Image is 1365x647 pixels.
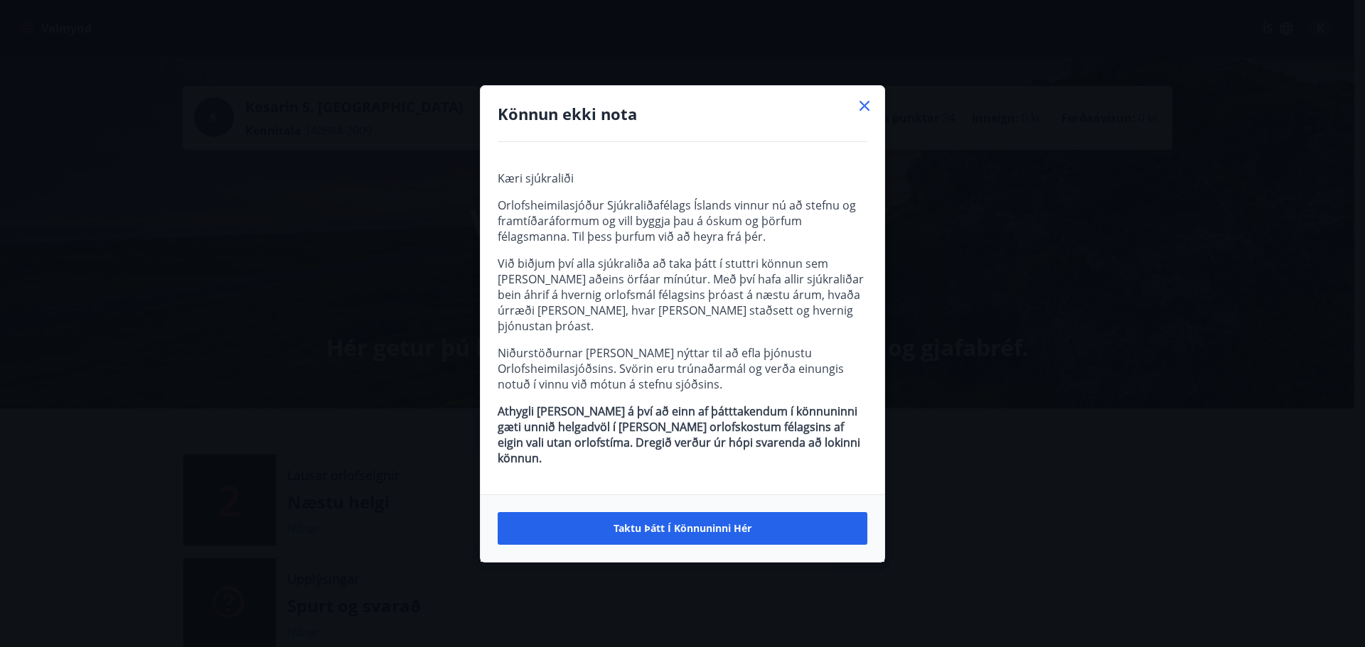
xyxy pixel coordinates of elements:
p: Orlofsheimilasjóður Sjúkraliðafélags Íslands vinnur nú að stefnu og framtíðaráformum og vill bygg... [498,197,867,244]
p: Niðurstöðurnar [PERSON_NAME] nýttar til að efla þjónustu Orlofsheimilasjóðsins. Svörin eru trúnað... [498,345,867,392]
p: Við biðjum því alla sjúkraliða að taka þátt í stuttri könnun sem [PERSON_NAME] aðeins örfáar mínú... [498,256,867,334]
p: Kæri sjúkraliði [498,170,867,186]
button: Taktu þátt í könnuninni hér [498,512,867,545]
strong: Athygli [PERSON_NAME] á því að einn af þátttakendum í könnuninni gæti unnið helgadvöl í [PERSON_N... [498,403,860,466]
h4: Könnun ekki nota [498,103,867,124]
span: Taktu þátt í könnuninni hér [614,521,751,535]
